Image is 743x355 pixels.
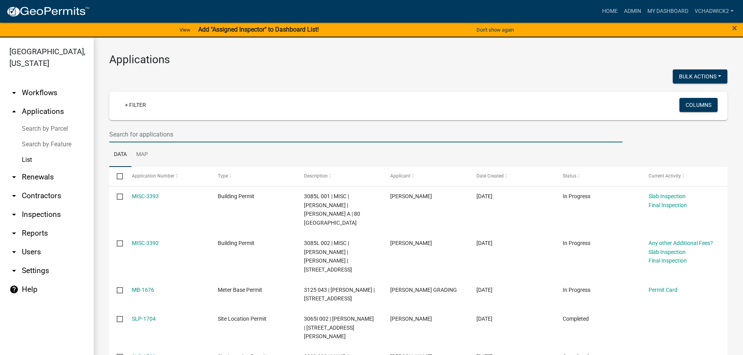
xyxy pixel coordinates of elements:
datatable-header-cell: Applicant [383,167,469,186]
a: Admin [621,4,644,19]
a: Any other Additional Fees? [649,240,713,246]
i: help [9,285,19,294]
a: Final Inspection [649,202,687,208]
span: LEVI SEABOLT [390,193,432,199]
datatable-header-cell: Description [297,167,383,186]
i: arrow_drop_down [9,229,19,238]
strong: Add "Assigned Inspector" to Dashboard List! [198,26,319,33]
span: Site Location Permit [218,316,267,322]
datatable-header-cell: Current Activity [641,167,727,186]
i: arrow_drop_down [9,210,19,219]
span: Current Activity [649,173,681,179]
datatable-header-cell: Select [109,167,124,186]
a: Slab Inspection [649,193,686,199]
a: Data [109,142,132,167]
span: In Progress [563,287,590,293]
a: VChadwick2 [691,4,737,19]
span: LEVI SEABOLT [390,240,432,246]
i: arrow_drop_down [9,266,19,275]
span: 3085L 001 | MISC | ERICA L ASTER | ASTER BRETT A | 80 CHESTNUT COVE CT [304,193,360,226]
span: 08/13/2025 [476,287,492,293]
h3: Applications [109,53,727,66]
span: In Progress [563,193,590,199]
a: MISC-3392 [132,240,159,246]
span: Type [218,173,228,179]
span: 08/12/2025 [476,316,492,322]
input: Search for applications [109,126,622,142]
a: View [176,23,194,36]
button: Bulk Actions [673,69,727,83]
i: arrow_drop_down [9,247,19,257]
span: Bo Sanford [390,316,432,322]
datatable-header-cell: Status [555,167,641,186]
span: 3085L 002 | MISC | LEVI SEABOLT | SEABOLT BRIANA | 92 CHESTNUT COVE CT [304,240,352,273]
span: Building Permit [218,240,254,246]
span: 08/13/2025 [476,240,492,246]
span: Building Permit [218,193,254,199]
a: Final Inspection [649,257,687,264]
a: Home [599,4,621,19]
a: Slab Inspection [649,249,686,255]
span: Application Number [132,173,174,179]
datatable-header-cell: Application Number [124,167,210,186]
span: 3065I 002 | BO SANFORD | 46 CAROLYN DR [304,316,374,340]
a: Map [132,142,153,167]
span: × [732,23,737,34]
button: Don't show again [473,23,517,36]
span: Description [304,173,328,179]
a: MB-1676 [132,287,154,293]
span: 3125 043 | BARBARA A GARLAND | 4788 BIG CREEK RD [304,287,375,302]
button: Columns [679,98,718,112]
datatable-header-cell: Date Created [469,167,555,186]
span: Status [563,173,576,179]
i: arrow_drop_up [9,107,19,116]
a: MISC-3393 [132,193,159,199]
span: Completed [563,316,589,322]
span: 08/13/2025 [476,193,492,199]
a: My Dashboard [644,4,691,19]
span: Date Created [476,173,504,179]
span: In Progress [563,240,590,246]
span: Applicant [390,173,411,179]
span: CANTRELL'S GRADING [390,287,457,293]
span: Meter Base Permit [218,287,262,293]
a: SLP-1704 [132,316,156,322]
i: arrow_drop_down [9,172,19,182]
i: arrow_drop_down [9,88,19,98]
a: Permit Card [649,287,677,293]
datatable-header-cell: Type [210,167,297,186]
a: + Filter [119,98,152,112]
button: Close [732,23,737,33]
i: arrow_drop_down [9,191,19,201]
